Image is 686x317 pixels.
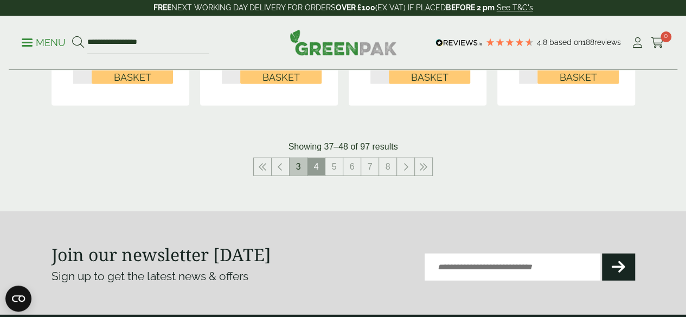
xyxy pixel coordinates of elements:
button: Add to Basket [537,58,619,84]
div: 4.79 Stars [485,37,534,47]
img: GreenPak Supplies [290,29,397,55]
a: 6 [343,158,361,176]
a: 7 [361,158,379,176]
span: 4 [307,158,325,176]
a: 0 [651,35,664,51]
button: Open CMP widget [5,286,31,312]
p: Menu [22,36,66,49]
span: Add to Basket [396,60,463,83]
p: Showing 37–48 of 97 results [288,140,398,153]
span: Add to Basket [545,60,611,83]
span: 0 [661,31,671,42]
i: My Account [631,37,644,48]
a: 3 [290,158,307,176]
span: Add to Basket [99,60,165,83]
strong: BEFORE 2 pm [446,3,495,12]
a: See T&C's [497,3,533,12]
span: Add to Basket [248,60,314,83]
strong: FREE [153,3,171,12]
span: Based on [549,38,582,47]
button: Add to Basket [240,58,322,84]
span: reviews [594,38,621,47]
button: Add to Basket [92,58,173,84]
strong: OVER £100 [336,3,375,12]
a: Menu [22,36,66,47]
a: 5 [325,158,343,176]
a: 8 [379,158,396,176]
strong: Join our newsletter [DATE] [52,243,271,266]
img: REVIEWS.io [435,39,483,47]
i: Cart [651,37,664,48]
span: 4.8 [537,38,549,47]
button: Add to Basket [389,58,470,84]
p: Sign up to get the latest news & offers [52,268,314,285]
span: 188 [582,38,594,47]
